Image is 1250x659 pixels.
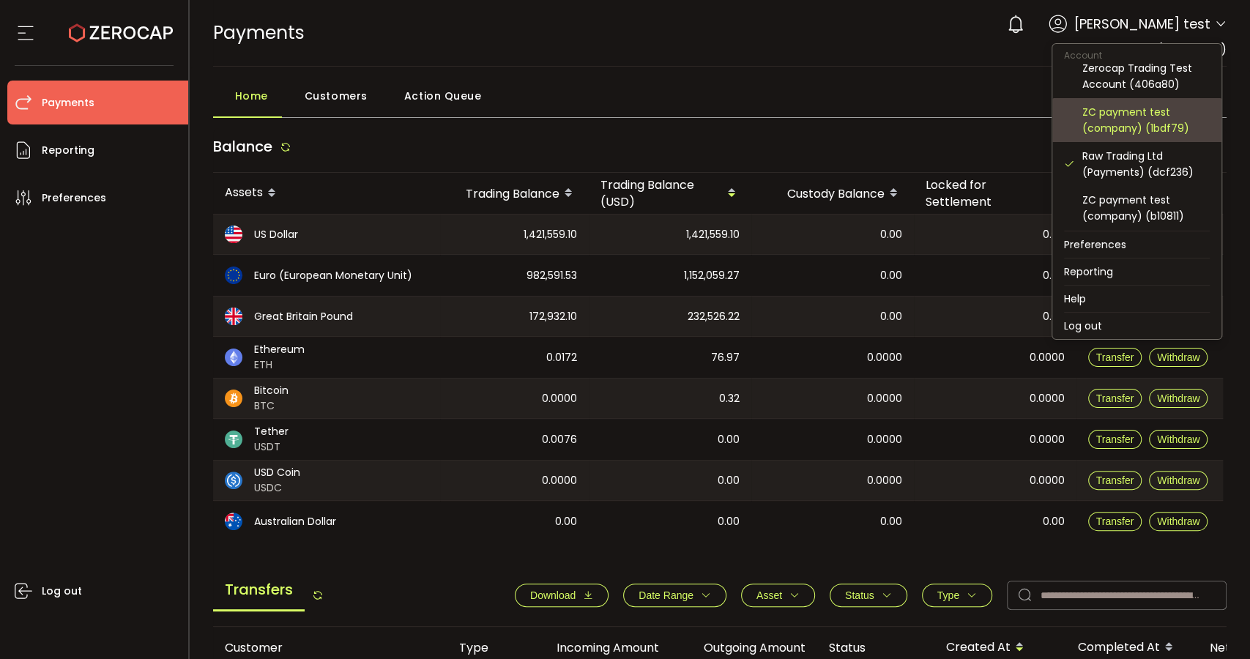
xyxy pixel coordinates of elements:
[225,513,242,530] img: aud_portfolio.svg
[546,349,577,366] span: 0.0172
[524,639,671,656] div: Incoming Amount
[213,639,447,656] div: Customer
[684,267,740,284] span: 1,152,059.27
[254,398,289,414] span: BTC
[529,308,577,325] span: 172,932.10
[1052,49,1114,62] span: Account
[213,570,305,611] span: Transfers
[623,584,726,607] button: Date Range
[1052,231,1221,258] li: Preferences
[225,226,242,243] img: usd_portfolio.svg
[671,639,817,656] div: Outgoing Amount
[756,589,782,601] span: Asset
[1052,286,1221,312] li: Help
[254,227,298,242] span: US Dollar
[404,81,482,111] span: Action Queue
[254,480,300,496] span: USDC
[1096,351,1134,363] span: Transfer
[867,349,902,366] span: 0.0000
[1030,472,1065,489] span: 0.0000
[254,514,336,529] span: Australian Dollar
[225,267,242,284] img: eur_portfolio.svg
[254,309,353,324] span: Great Britain Pound
[830,584,907,607] button: Status
[688,308,740,325] span: 232,526.22
[880,226,902,243] span: 0.00
[1082,104,1210,136] div: ZC payment test (company) (1bdf79)
[254,424,289,439] span: Tether
[42,581,82,602] span: Log out
[880,308,902,325] span: 0.00
[225,431,242,448] img: usdt_portfolio.svg
[639,589,693,601] span: Date Range
[213,136,272,157] span: Balance
[225,308,242,325] img: gbp_portfolio.svg
[1157,515,1199,527] span: Withdraw
[1157,433,1199,445] span: Withdraw
[1096,392,1134,404] span: Transfer
[235,81,268,111] span: Home
[1052,313,1221,339] li: Log out
[1088,389,1142,408] button: Transfer
[1149,430,1208,449] button: Withdraw
[1157,474,1199,486] span: Withdraw
[1043,226,1065,243] span: 0.00
[527,267,577,284] span: 982,591.53
[254,342,305,357] span: Ethereum
[524,226,577,243] span: 1,421,559.10
[254,383,289,398] span: Bitcoin
[542,472,577,489] span: 0.0000
[914,176,1076,210] div: Locked for Settlement
[1149,389,1208,408] button: Withdraw
[42,140,94,161] span: Reporting
[213,20,305,45] span: Payments
[1043,513,1065,530] span: 0.00
[1052,258,1221,285] li: Reporting
[718,472,740,489] span: 0.00
[1082,192,1210,224] div: ZC payment test (company) (b10811)
[1030,349,1065,366] span: 0.0000
[1082,148,1210,180] div: Raw Trading Ltd (Payments) (dcf236)
[225,349,242,366] img: eth_portfolio.svg
[1177,589,1250,659] iframe: Chat Widget
[1030,431,1065,448] span: 0.0000
[1063,41,1227,58] span: Raw Trading Ltd (Payments)
[1043,308,1065,325] span: 0.00
[741,584,815,607] button: Asset
[1088,512,1142,531] button: Transfer
[254,357,305,373] span: ETH
[1149,512,1208,531] button: Withdraw
[718,431,740,448] span: 0.00
[555,513,577,530] span: 0.00
[305,81,368,111] span: Customers
[922,584,992,607] button: Type
[1088,430,1142,449] button: Transfer
[440,181,589,206] div: Trading Balance
[42,92,94,113] span: Payments
[867,431,902,448] span: 0.0000
[1030,390,1065,407] span: 0.0000
[542,431,577,448] span: 0.0076
[867,390,902,407] span: 0.0000
[225,472,242,489] img: usdc_portfolio.svg
[845,589,874,601] span: Status
[937,589,959,601] span: Type
[1074,14,1210,34] span: [PERSON_NAME] test
[225,390,242,407] img: btc_portfolio.svg
[447,639,524,656] div: Type
[254,439,289,455] span: USDT
[542,390,577,407] span: 0.0000
[1088,348,1142,367] button: Transfer
[751,181,914,206] div: Custody Balance
[1096,474,1134,486] span: Transfer
[719,390,740,407] span: 0.32
[1082,60,1210,92] div: Zerocap Trading Test Account (406a80)
[254,465,300,480] span: USD Coin
[530,589,576,601] span: Download
[1149,471,1208,490] button: Withdraw
[254,268,412,283] span: Euro (European Monetary Unit)
[711,349,740,366] span: 76.97
[1096,433,1134,445] span: Transfer
[880,513,902,530] span: 0.00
